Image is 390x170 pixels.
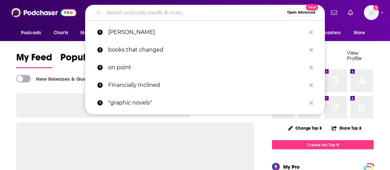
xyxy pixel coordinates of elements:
span: Open Advanced [287,11,315,14]
span: New [306,4,318,11]
a: View Profile [347,50,362,61]
span: My Feed [16,52,52,67]
a: My Feed [16,52,52,68]
p: Chris Collins [108,23,306,41]
p: Financially Inclined [108,76,306,94]
button: open menu [349,26,374,39]
span: Podcasts [21,28,41,38]
p: books that changed [108,41,306,59]
span: Charts [54,28,68,38]
button: Change Top 8 [284,124,326,132]
a: Create My Top 8 [272,140,374,149]
a: New Releases & Guests Only [16,75,105,82]
button: Show profile menu [364,5,379,20]
a: Show notifications dropdown [328,7,340,18]
span: More [354,28,365,38]
a: Popular Feed [60,52,118,68]
a: "graphic novels" [85,94,325,112]
div: My Pro [283,164,300,170]
img: User Profile [364,5,379,20]
input: Search podcasts, credits, & more... [104,7,284,18]
div: Search podcasts, credits, & more... [85,5,325,20]
p: "graphic novels" [108,94,306,112]
a: [PERSON_NAME] [85,23,325,41]
a: PRO [365,164,373,169]
a: books that changed [85,41,325,59]
span: Logged in as sydneymorris_books [364,5,379,20]
span: Monitoring [80,28,104,38]
button: Share Top 8 [331,121,362,135]
button: open menu [76,26,113,39]
button: open menu [304,26,350,39]
svg: Add a profile image [373,5,379,11]
button: open menu [16,26,50,39]
p: on point [108,59,306,76]
img: Podchaser - Follow, Share and Rate Podcasts [11,6,76,19]
button: Open AdvancedNew [284,8,318,17]
a: Show notifications dropdown [345,7,356,18]
a: Financially Inclined [85,76,325,94]
a: Charts [49,26,72,39]
a: on point [85,59,325,76]
span: Popular Feed [60,52,118,67]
